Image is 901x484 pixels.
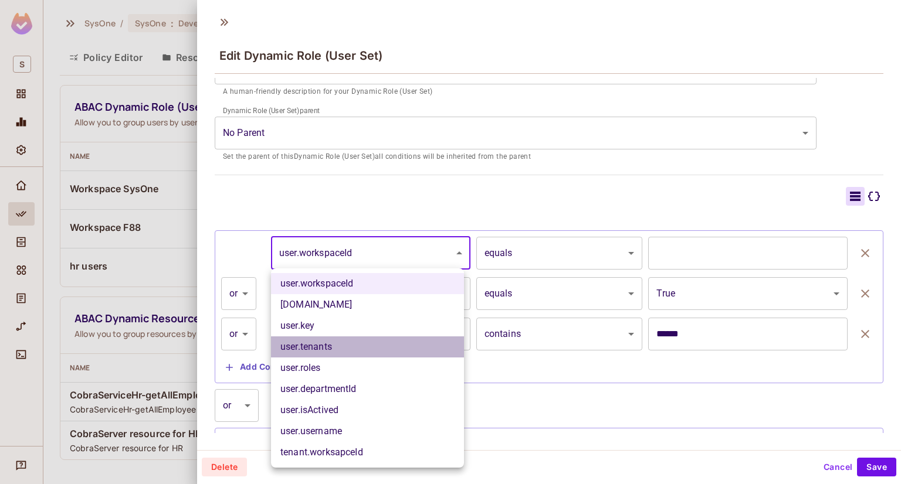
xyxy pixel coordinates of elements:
li: user.departmentId [271,379,464,400]
li: user.isActived [271,400,464,421]
li: [DOMAIN_NAME] [271,294,464,315]
li: user.username [271,421,464,442]
li: user.tenants [271,336,464,357]
li: user.workspaceId [271,273,464,294]
li: user.roles [271,357,464,379]
li: user.key [271,315,464,336]
li: tenant.worksapceId [271,442,464,463]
